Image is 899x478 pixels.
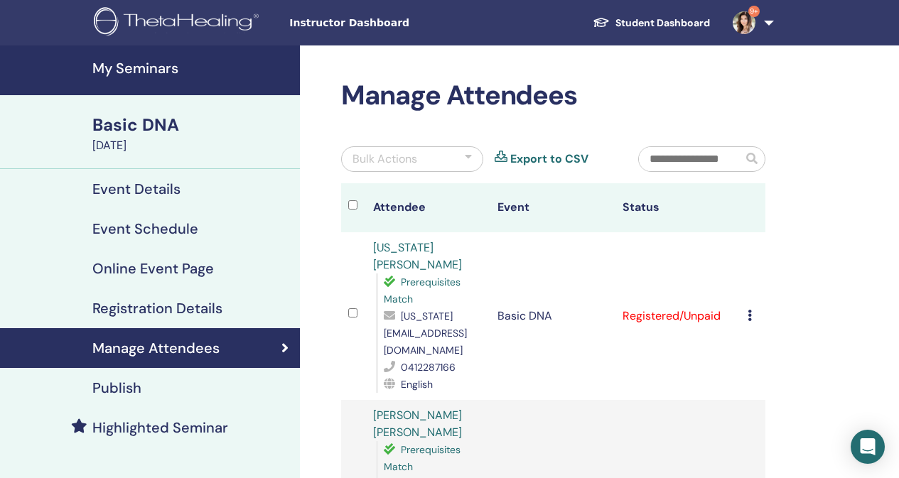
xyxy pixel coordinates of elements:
span: English [401,378,433,391]
span: Instructor Dashboard [289,16,502,31]
img: graduation-cap-white.svg [593,16,610,28]
a: [US_STATE][PERSON_NAME] [373,240,462,272]
img: logo.png [94,7,264,39]
h4: Online Event Page [92,260,214,277]
h4: Event Details [92,180,181,197]
span: 0412287166 [401,361,456,374]
a: Basic DNA[DATE] [84,113,300,154]
div: Basic DNA [92,113,291,137]
h4: My Seminars [92,60,291,77]
span: Prerequisites Match [384,276,461,305]
th: Attendee [366,183,491,232]
img: default.png [733,11,755,34]
div: Bulk Actions [352,151,417,168]
span: Prerequisites Match [384,443,461,473]
th: Status [615,183,741,232]
h4: Highlighted Seminar [92,419,228,436]
h4: Manage Attendees [92,340,220,357]
div: Open Intercom Messenger [851,430,885,464]
td: Basic DNA [490,232,615,400]
a: [PERSON_NAME] [PERSON_NAME] [373,408,462,440]
span: 9+ [748,6,760,17]
span: [US_STATE][EMAIL_ADDRESS][DOMAIN_NAME] [384,310,467,357]
h2: Manage Attendees [341,80,765,112]
a: Student Dashboard [581,10,721,36]
h4: Publish [92,379,141,396]
div: [DATE] [92,137,291,154]
h4: Registration Details [92,300,222,317]
h4: Event Schedule [92,220,198,237]
a: Export to CSV [510,151,588,168]
th: Event [490,183,615,232]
